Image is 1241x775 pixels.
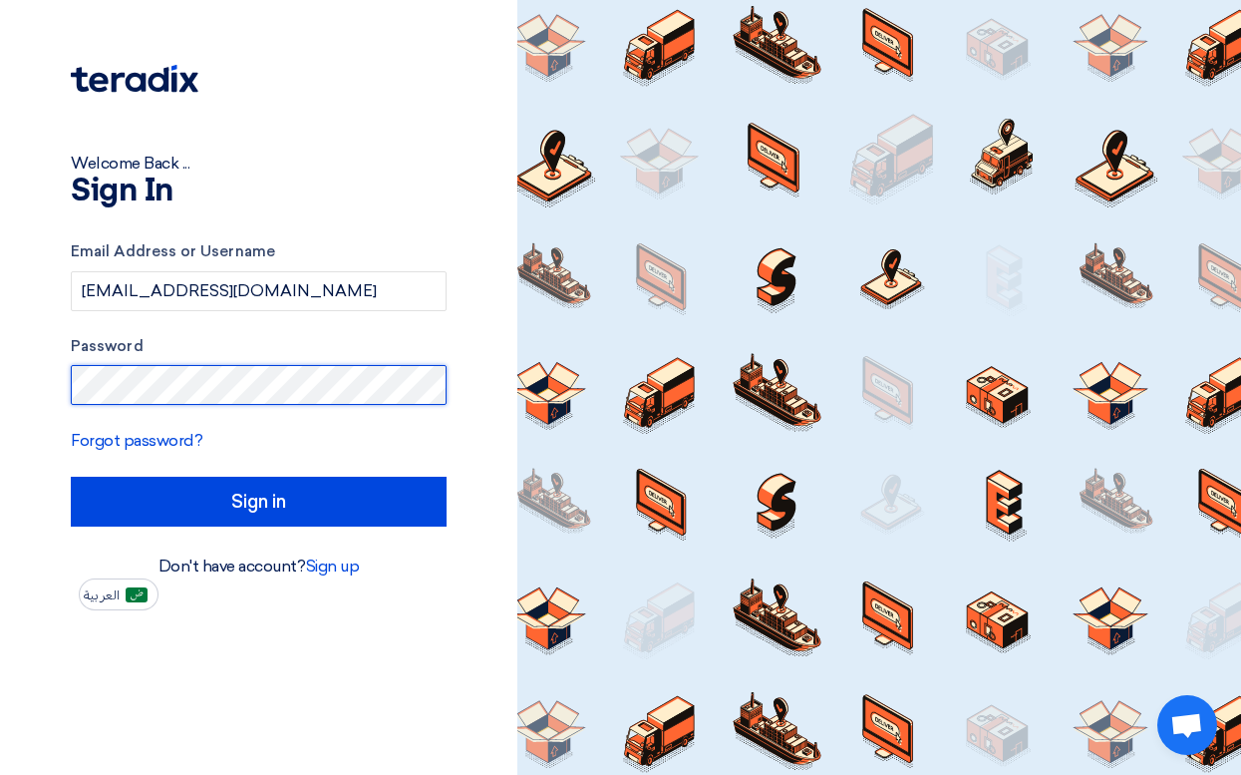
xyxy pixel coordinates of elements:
[71,176,447,207] h1: Sign In
[71,555,447,579] div: Don't have account?
[71,65,198,93] img: Teradix logo
[71,271,447,311] input: Enter your business email or username
[126,587,148,602] img: ar-AR.png
[84,588,120,602] span: العربية
[71,477,447,527] input: Sign in
[71,152,447,176] div: Welcome Back ...
[1157,695,1217,755] div: Open chat
[79,579,158,610] button: العربية
[71,335,447,358] label: Password
[71,240,447,263] label: Email Address or Username
[71,431,202,450] a: Forgot password?
[306,557,360,576] a: Sign up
